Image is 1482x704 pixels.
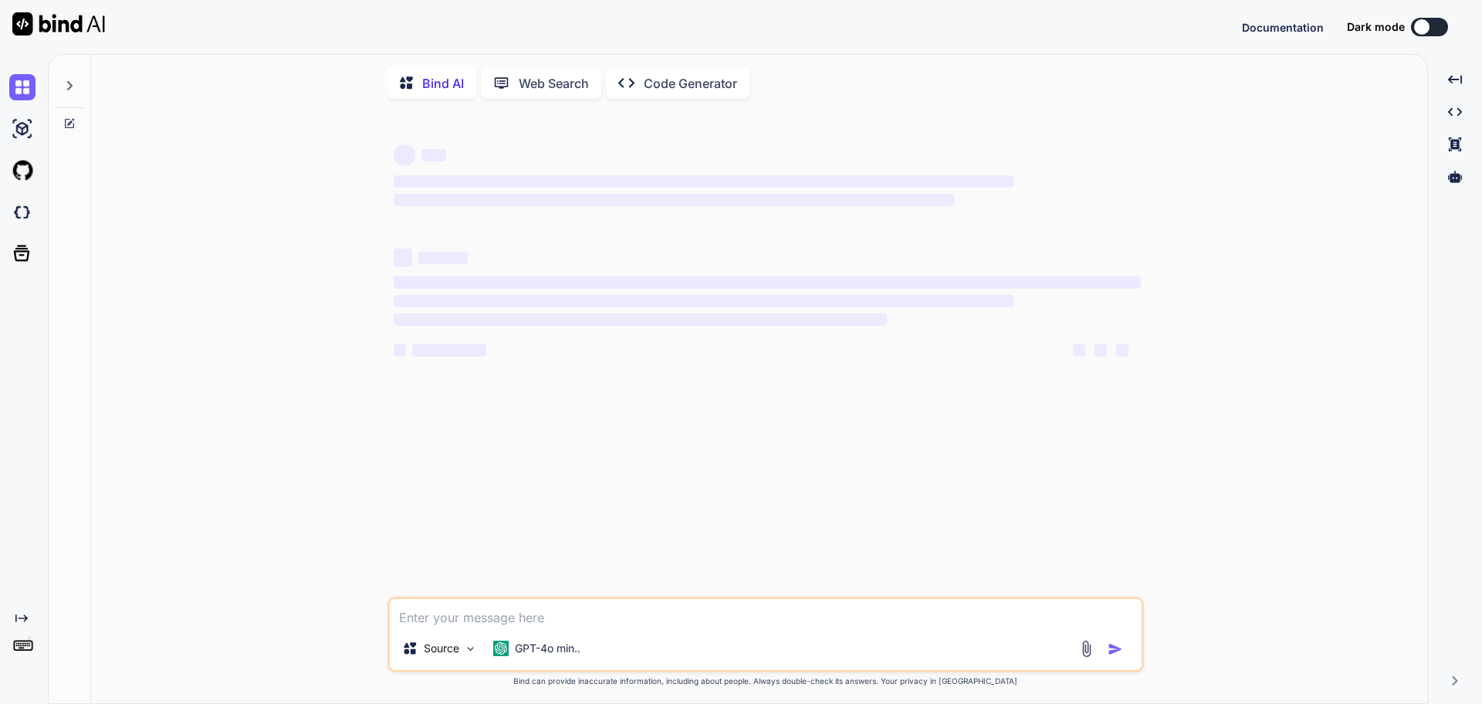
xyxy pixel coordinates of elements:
[1242,21,1324,34] span: Documentation
[1242,19,1324,36] button: Documentation
[1073,344,1085,357] span: ‌
[1108,641,1123,657] img: icon
[394,249,412,267] span: ‌
[418,252,468,264] span: ‌
[519,74,589,93] p: Web Search
[394,144,415,166] span: ‌
[394,175,1013,188] span: ‌
[9,116,36,142] img: ai-studio
[515,641,580,656] p: GPT-4o min..
[12,12,105,36] img: Bind AI
[394,295,1013,307] span: ‌
[1078,640,1095,658] img: attachment
[424,641,459,656] p: Source
[421,149,446,161] span: ‌
[394,194,954,206] span: ‌
[1116,344,1128,357] span: ‌
[394,344,406,357] span: ‌
[464,642,477,655] img: Pick Models
[9,74,36,100] img: chat
[9,199,36,225] img: darkCloudIdeIcon
[422,74,464,93] p: Bind AI
[387,675,1144,687] p: Bind can provide inaccurate information, including about people. Always double-check its answers....
[9,157,36,184] img: githubLight
[493,641,509,656] img: GPT-4o mini
[394,313,887,326] span: ‌
[1095,344,1107,357] span: ‌
[1347,19,1405,35] span: Dark mode
[412,344,486,357] span: ‌
[644,74,737,93] p: Code Generator
[394,276,1141,289] span: ‌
